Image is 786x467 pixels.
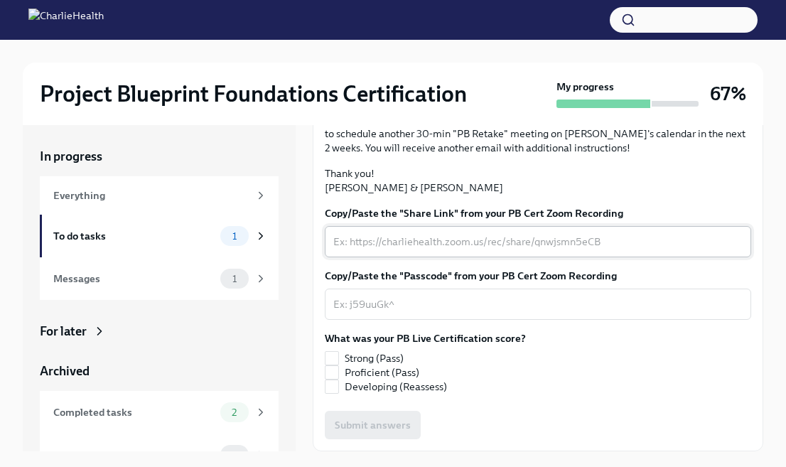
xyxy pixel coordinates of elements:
strong: My progress [556,80,614,94]
span: 2 [223,407,245,418]
label: Copy/Paste the "Share Link" from your PB Cert Zoom Recording [325,206,751,220]
a: Archived [40,363,279,380]
a: In progress [40,148,279,165]
span: 1 [224,231,245,242]
a: Messages1 [40,257,279,300]
span: 1 [224,274,245,284]
div: Everything [53,188,249,203]
span: Proficient (Pass) [345,365,419,380]
img: CharlieHealth [28,9,104,31]
a: For later [40,323,279,340]
span: Strong (Pass) [345,351,404,365]
div: Messages [53,271,215,286]
p: Thank you! [PERSON_NAME] & [PERSON_NAME] [325,166,751,195]
label: Copy/Paste the "Passcode" from your PB Cert Zoom Recording [325,269,751,283]
div: Messages [53,447,215,463]
a: Completed tasks2 [40,391,279,434]
label: What was your PB Live Certification score? [325,331,526,345]
div: To do tasks [53,228,215,244]
span: 0 [222,450,247,461]
a: To do tasks1 [40,215,279,257]
span: Developing (Reassess) [345,380,447,394]
a: Everything [40,176,279,215]
p: Note: if you received a "Developing (Reasses)" score, don't get disheartened--this process is mea... [325,98,751,155]
div: Completed tasks [53,404,215,420]
h2: Project Blueprint Foundations Certification [40,80,467,108]
h3: 67% [710,81,746,107]
div: For later [40,323,87,340]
